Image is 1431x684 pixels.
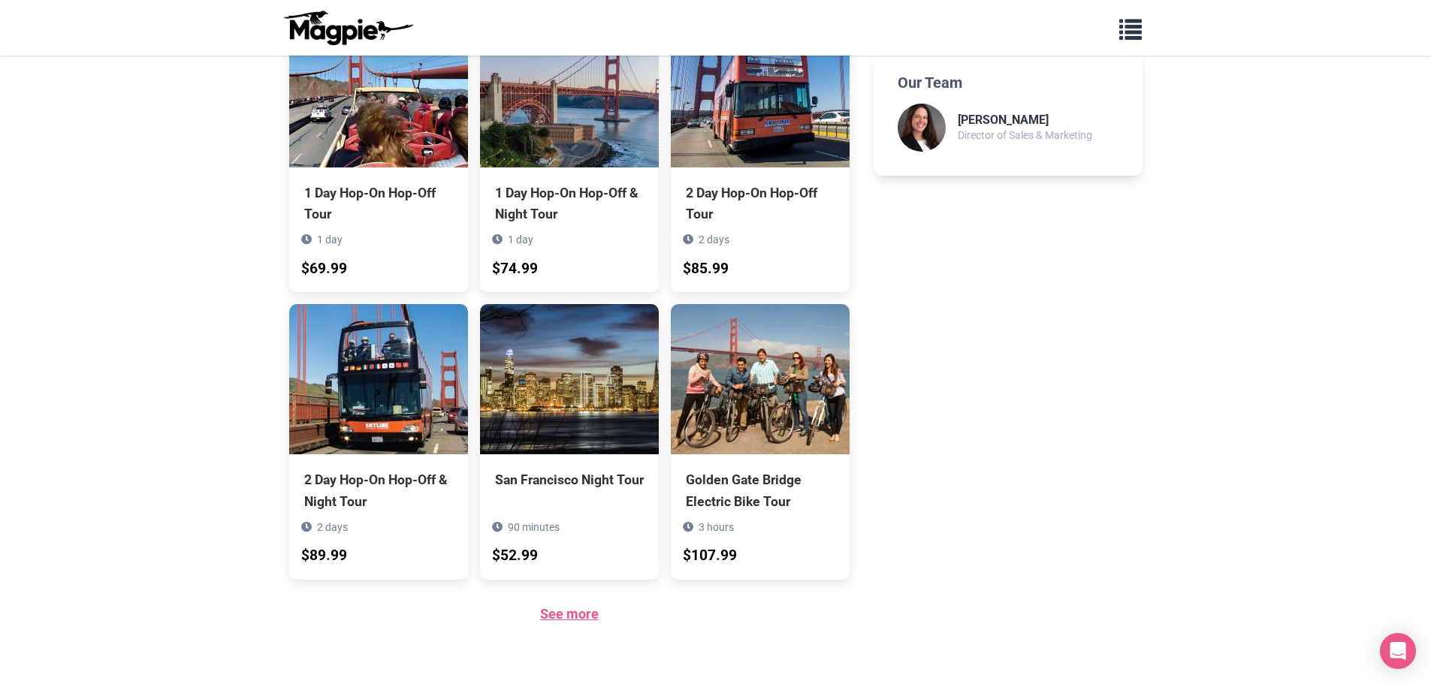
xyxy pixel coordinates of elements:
div: Open Intercom Messenger [1380,633,1416,669]
span: 90 minutes [508,521,560,533]
div: $69.99 [301,258,347,281]
div: 1 Day Hop-On Hop-Off & Night Tour [495,182,644,224]
a: San Francisco Night Tour 90 minutes $52.99 [480,304,659,558]
img: Golden Gate Bridge Electric Bike Tour [671,304,850,454]
a: 2 Day Hop-On Hop-Off Tour 2 days $85.99 [671,17,850,292]
a: 1 Day Hop-On Hop-Off & Night Tour 1 day $74.99 [480,17,659,292]
span: 2 days [317,521,348,533]
div: $107.99 [683,544,737,568]
div: 2 Day Hop-On Hop-Off Tour [686,182,835,224]
img: logo-ab69f6fb50320c5b225c76a69d11143b.png [280,10,415,46]
a: See more [540,606,599,622]
p: Director of Sales & Marketing [958,127,1092,143]
span: 3 hours [699,521,734,533]
div: $74.99 [492,258,538,281]
a: Golden Gate Bridge Electric Bike Tour 3 hours $107.99 [671,304,850,579]
img: 2 Day Hop-On Hop-Off & Night Tour [289,304,468,454]
span: 1 day [508,234,533,246]
img: 1 Day Hop-On Hop-Off Tour [289,17,468,167]
span: 2 days [699,234,729,246]
span: 1 day [317,234,343,246]
a: 1 Day Hop-On Hop-Off Tour 1 day $69.99 [289,17,468,292]
img: 1 Day Hop-On Hop-Off & Night Tour [480,17,659,167]
div: Golden Gate Bridge Electric Bike Tour [686,469,835,511]
div: $89.99 [301,544,347,568]
div: 1 Day Hop-On Hop-Off Tour [304,182,453,224]
h3: [PERSON_NAME] [958,113,1092,127]
div: 2 Day Hop-On Hop-Off & Night Tour [304,469,453,511]
div: San Francisco Night Tour [495,469,644,490]
img: 2 Day Hop-On Hop-Off Tour [671,17,850,167]
img: Jessica Rebstock [898,104,946,152]
img: San Francisco Night Tour [480,304,659,454]
div: $85.99 [683,258,729,281]
h2: Our Team [898,74,1118,92]
a: 2 Day Hop-On Hop-Off & Night Tour 2 days $89.99 [289,304,468,579]
div: $52.99 [492,544,538,568]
